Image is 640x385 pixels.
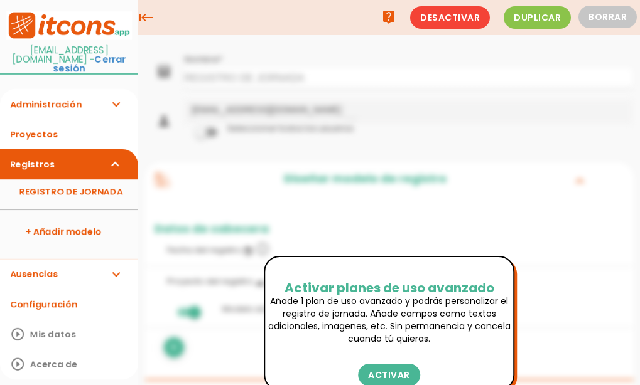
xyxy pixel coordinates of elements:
[6,11,132,40] img: itcons-logo
[410,6,490,29] span: Desactivar
[265,295,514,345] p: Añade 1 plan de uso avanzado y podrás personalizar el registro de jornada. Añade campos como text...
[108,89,123,119] i: expand_more
[6,216,132,246] a: + Añadir modelo
[376,4,401,29] a: live_help
[108,149,123,179] i: expand_more
[10,349,25,379] i: play_circle_outline
[578,6,637,28] button: Borrar
[10,319,25,349] i: play_circle_outline
[265,281,514,295] h2: Activar planes de uso avanzado
[381,4,396,29] i: live_help
[504,6,571,29] span: Duplicar
[108,259,123,289] i: expand_more
[53,53,126,75] a: Cerrar sesión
